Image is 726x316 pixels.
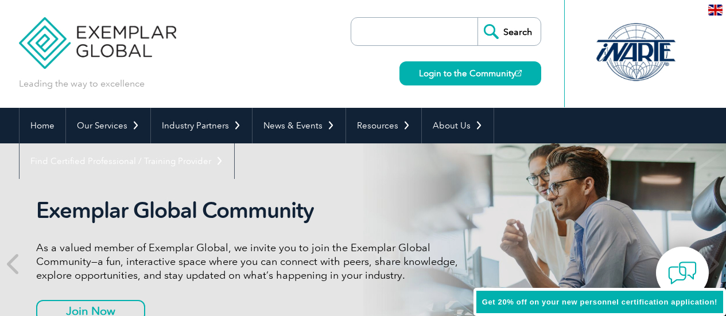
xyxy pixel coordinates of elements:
img: contact-chat.png [668,259,697,287]
a: Find Certified Professional / Training Provider [20,143,234,179]
a: News & Events [253,108,345,143]
p: Leading the way to excellence [19,77,145,90]
a: Industry Partners [151,108,252,143]
img: en [708,5,723,15]
a: Home [20,108,65,143]
a: Login to the Community [399,61,541,85]
a: About Us [422,108,494,143]
p: As a valued member of Exemplar Global, we invite you to join the Exemplar Global Community—a fun,... [36,241,467,282]
a: Our Services [66,108,150,143]
a: Resources [346,108,421,143]
h2: Exemplar Global Community [36,197,467,224]
span: Get 20% off on your new personnel certification application! [482,298,717,306]
img: open_square.png [515,70,522,76]
input: Search [477,18,541,45]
